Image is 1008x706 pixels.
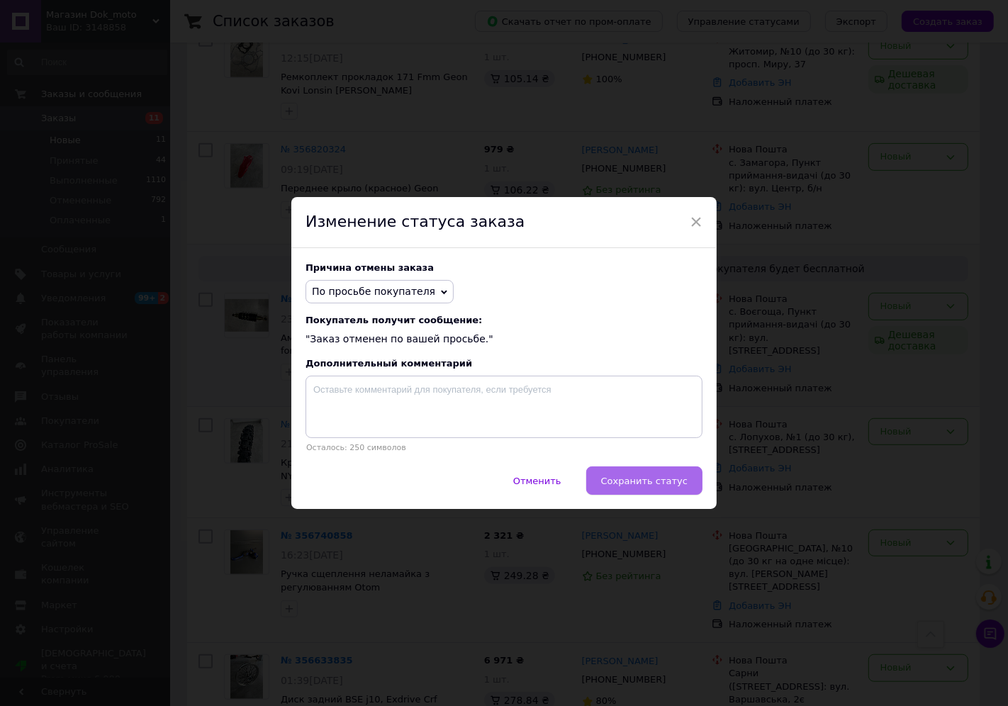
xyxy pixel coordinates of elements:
div: Причина отмены заказа [306,262,702,273]
button: Отменить [498,466,576,495]
p: Осталось: 250 символов [306,443,702,452]
span: Покупатель получит сообщение: [306,315,702,325]
span: × [690,210,702,234]
span: Отменить [513,476,561,486]
button: Сохранить статус [586,466,702,495]
span: По просьбе покупателя [312,286,435,297]
div: Изменение статуса заказа [291,197,717,248]
div: Дополнительный комментарий [306,358,702,369]
span: Сохранить статус [601,476,688,486]
div: "Заказ отменен по вашей просьбе." [306,315,702,347]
